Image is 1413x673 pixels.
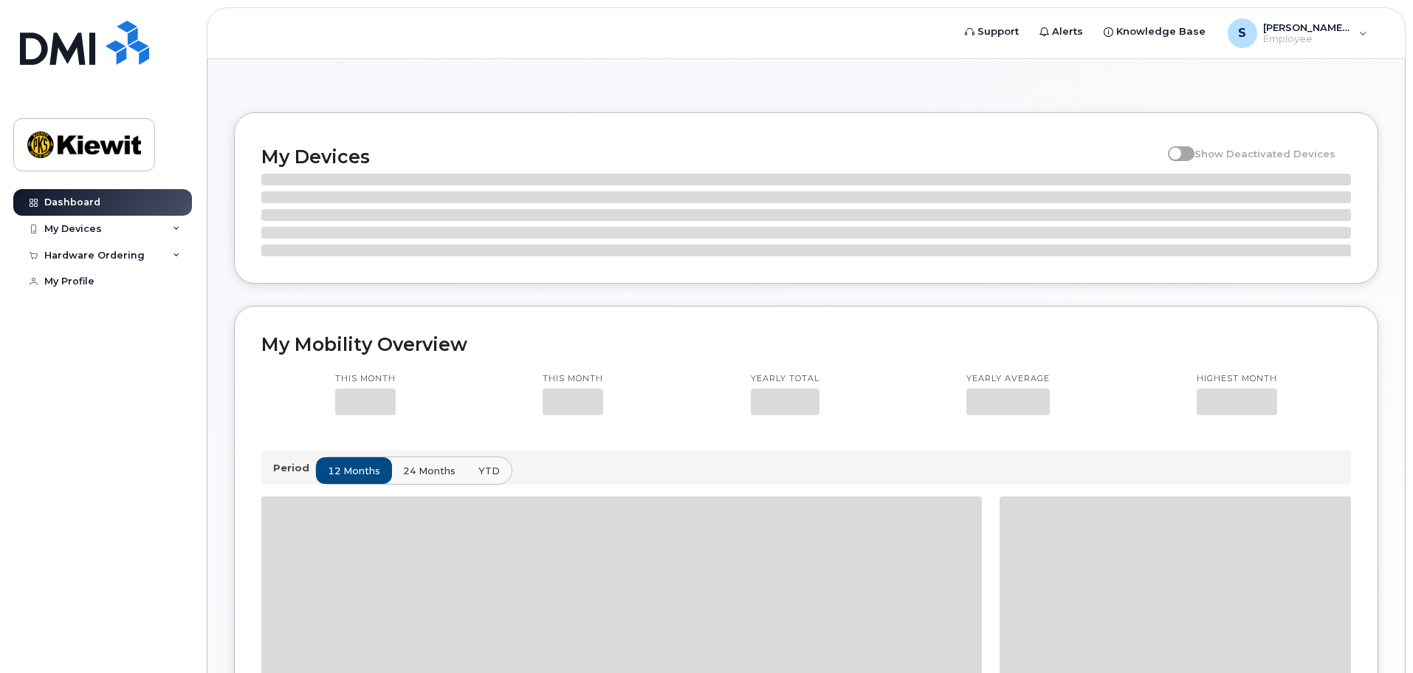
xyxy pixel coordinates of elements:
h2: My Mobility Overview [261,333,1351,355]
p: Highest month [1197,373,1277,385]
span: YTD [478,464,500,478]
p: This month [543,373,603,385]
p: Yearly average [966,373,1050,385]
input: Show Deactivated Devices [1168,140,1180,151]
p: Period [273,461,315,475]
span: 24 months [403,464,455,478]
h2: My Devices [261,146,1161,168]
span: Show Deactivated Devices [1194,148,1335,160]
p: Yearly total [751,373,819,385]
p: This month [335,373,396,385]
